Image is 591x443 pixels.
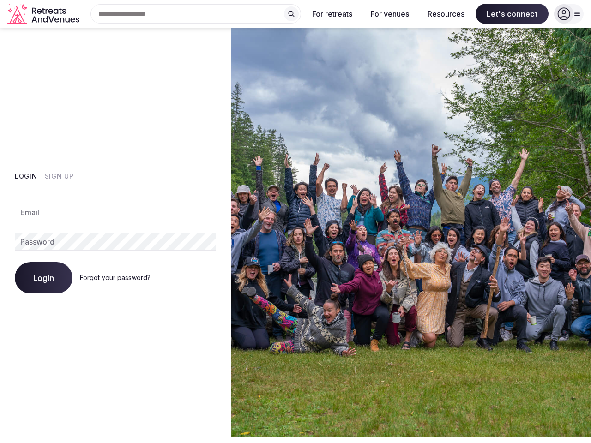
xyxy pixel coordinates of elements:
[33,273,54,282] span: Login
[363,4,416,24] button: For venues
[15,172,37,181] button: Login
[231,28,591,437] img: My Account Background
[80,274,151,281] a: Forgot your password?
[476,4,549,24] span: Let's connect
[7,4,81,24] a: Visit the homepage
[420,4,472,24] button: Resources
[7,4,81,24] svg: Retreats and Venues company logo
[305,4,360,24] button: For retreats
[45,172,74,181] button: Sign Up
[15,262,72,293] button: Login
